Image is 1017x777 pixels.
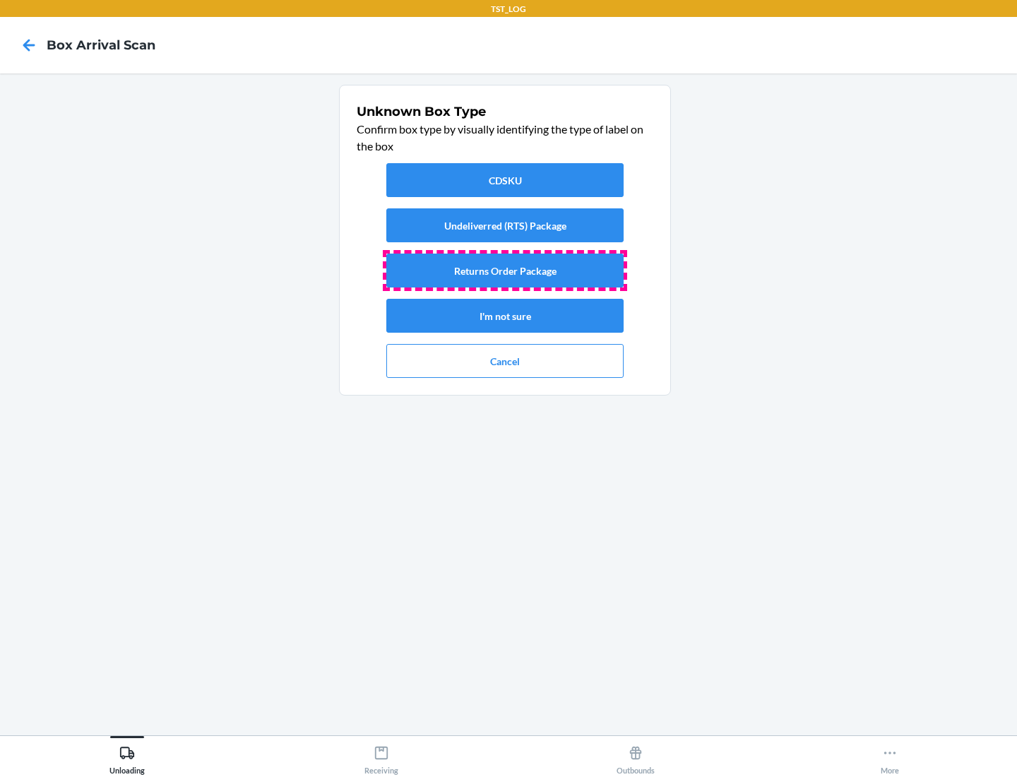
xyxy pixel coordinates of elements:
[386,208,624,242] button: Undeliverred (RTS) Package
[254,736,509,775] button: Receiving
[491,3,526,16] p: TST_LOG
[386,163,624,197] button: CDSKU
[763,736,1017,775] button: More
[617,740,655,775] div: Outbounds
[386,254,624,287] button: Returns Order Package
[881,740,899,775] div: More
[364,740,398,775] div: Receiving
[357,102,653,121] h1: Unknown Box Type
[509,736,763,775] button: Outbounds
[386,299,624,333] button: I'm not sure
[357,121,653,155] p: Confirm box type by visually identifying the type of label on the box
[386,344,624,378] button: Cancel
[47,36,155,54] h4: Box Arrival Scan
[109,740,145,775] div: Unloading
